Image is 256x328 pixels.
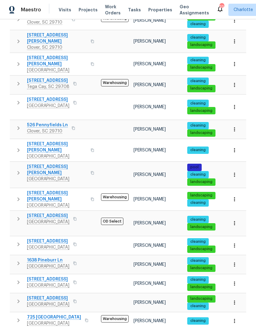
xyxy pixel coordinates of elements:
[134,148,166,152] span: [PERSON_NAME]
[59,7,71,13] span: Visits
[188,172,208,177] span: cleaning
[188,224,215,230] span: landscaping
[188,303,208,309] span: cleaning
[101,79,129,86] span: Warehousing
[188,179,215,185] span: landscaping
[188,108,215,113] span: landscaping
[101,193,129,201] span: Warehousing
[134,300,166,305] span: [PERSON_NAME]
[134,221,166,225] span: [PERSON_NAME]
[134,83,166,87] span: [PERSON_NAME]
[188,147,208,153] span: cleaning
[188,165,201,170] span: pool
[188,200,208,205] span: cleaning
[134,39,166,44] span: [PERSON_NAME]
[188,58,208,63] span: cleaning
[134,127,166,132] span: [PERSON_NAME]
[134,319,166,323] span: [PERSON_NAME]
[134,105,166,109] span: [PERSON_NAME]
[188,258,208,263] span: cleaning
[188,78,208,84] span: cleaning
[188,86,215,91] span: landscaping
[134,262,166,267] span: [PERSON_NAME]
[188,246,215,252] span: landscaping
[234,7,253,13] span: Charlotte
[134,243,166,248] span: [PERSON_NAME]
[134,18,166,23] span: [PERSON_NAME]
[188,239,208,244] span: cleaning
[128,8,141,12] span: Tasks
[188,277,208,282] span: cleaning
[148,7,172,13] span: Properties
[188,318,208,323] span: cleaning
[188,193,215,198] span: landscaping
[188,284,215,290] span: landscaping
[105,4,121,16] span: Work Orders
[134,197,166,201] span: [PERSON_NAME]
[188,101,208,106] span: cleaning
[188,42,215,48] span: landscaping
[188,21,208,27] span: cleaning
[219,4,224,10] div: 33
[101,315,129,322] span: Warehousing
[188,35,208,40] span: cleaning
[134,173,166,177] span: [PERSON_NAME]
[21,7,41,13] span: Maestro
[101,218,123,225] span: OD Select
[188,217,208,222] span: cleaning
[188,123,208,128] span: cleaning
[79,7,98,13] span: Projects
[188,296,215,301] span: landscaping
[188,65,215,70] span: landscaping
[188,265,215,271] span: landscaping
[134,62,166,66] span: [PERSON_NAME]
[188,130,215,135] span: landscaping
[134,281,166,286] span: [PERSON_NAME]
[180,4,209,16] span: Geo Assignments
